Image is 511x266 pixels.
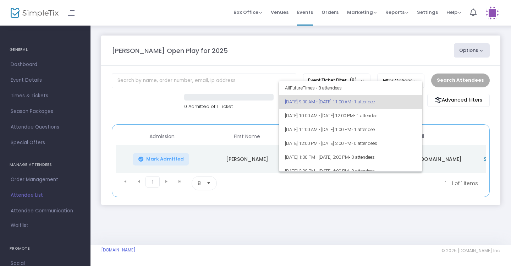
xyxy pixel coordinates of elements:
[285,136,417,150] span: [DATE] 12:00 PM - [DATE] 2:00 PM
[285,123,417,136] span: [DATE] 11:00 AM - [DATE] 1:00 PM
[285,150,417,164] span: [DATE] 1:00 PM - [DATE] 3:00 PM
[285,109,417,123] span: [DATE] 10:00 AM - [DATE] 12:00 PM
[351,99,375,104] span: • 1 attendee
[354,113,377,118] span: • 1 attendee
[349,168,375,174] span: • 0 attendees
[351,141,377,146] span: • 0 attendees
[285,81,417,95] span: All Future Times • 8 attendees
[285,164,417,178] span: [DATE] 2:00 PM - [DATE] 4:00 PM
[349,154,375,160] span: • 0 attendees
[351,127,375,132] span: • 1 attendee
[285,95,417,109] span: [DATE] 9:00 AM - [DATE] 11:00 AM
